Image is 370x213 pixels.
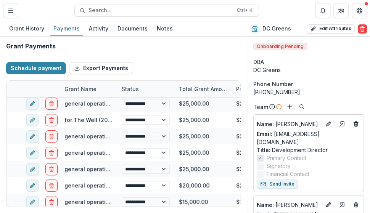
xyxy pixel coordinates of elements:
div: $25,000.00 [174,144,232,161]
div: Grant Name [60,81,117,97]
div: $25,000.00 [174,128,232,144]
button: Get Help [352,3,367,18]
button: Toggle Menu [3,3,18,18]
div: $15,000.00 [232,194,289,210]
div: Status [117,85,143,93]
button: Deletes [351,200,360,209]
div: Payment Amount [232,85,286,93]
div: Total Grant Amount [174,85,232,93]
a: Name: [PERSON_NAME] [257,120,321,128]
button: Deletes [351,119,360,128]
div: Grant Name [60,85,101,93]
button: Send Invite [257,179,298,189]
a: general operating support [64,182,135,189]
button: delete [45,179,58,192]
button: delete [45,163,58,175]
div: Payment Amount [232,81,289,97]
p: Team [253,103,268,111]
a: Grant History [6,21,47,36]
button: Edit [324,200,333,209]
a: general operating support [64,149,135,156]
button: edit [26,147,39,159]
button: Add [285,102,294,111]
p: Development Director [257,146,360,154]
span: Phone Number [253,80,293,88]
a: general operating support [64,100,135,107]
button: edit [26,130,39,143]
span: Name : [257,121,274,127]
div: $25,000.00 [174,95,232,112]
span: Title : [257,147,270,153]
button: Delete [358,24,367,34]
div: $25,000.00 [232,95,289,112]
button: Edit [324,119,333,128]
p: [PERSON_NAME] [257,201,321,209]
a: Go to contact [336,199,348,211]
div: Status [117,81,174,97]
a: Name: [PERSON_NAME] [257,201,321,209]
div: $25,000.00 [232,128,289,144]
button: edit [26,179,39,192]
span: Search... [88,7,232,14]
button: Export Payments [69,62,133,74]
div: $15,000.00 [174,194,232,210]
button: Schedule payment [6,62,66,74]
span: Financial Contact [267,170,309,178]
button: Search... [74,5,259,17]
div: $25,000.00 [174,161,232,177]
div: $20,000.00 [174,177,232,194]
span: DBA [253,58,264,66]
button: delete [45,114,58,126]
button: delete [45,147,58,159]
a: general operating support [64,133,135,139]
div: Payments [50,23,83,34]
div: $25,000.00 [232,144,289,161]
div: $20,000.00 [232,177,289,194]
p: [PERSON_NAME] [257,120,321,128]
div: Notes [154,23,176,34]
button: Search [297,102,306,111]
h2: DC Greens [262,26,291,32]
div: $25,000.00 [232,161,289,177]
div: Total Grant Amount [174,81,232,97]
button: edit [26,196,39,208]
button: Partners [333,3,349,18]
a: Documents [114,21,151,36]
div: $25,000.00 [174,112,232,128]
a: Go to contact [336,118,348,130]
a: general operating support [64,199,135,205]
div: Activity [86,23,111,34]
button: delete [45,196,58,208]
a: Payments [50,21,83,36]
a: for The Well (2021 payment) [64,117,140,123]
div: Ctrl + K [235,6,254,14]
span: Signatory [267,162,291,170]
h2: Grant Payments [6,43,56,50]
span: Onboarding Pending [253,43,307,50]
a: Activity [86,21,111,36]
span: Email: [257,131,272,137]
a: Email: [EMAIL_ADDRESS][DOMAIN_NAME] [257,130,360,146]
div: $25,000.00 [232,112,289,128]
div: Documents [114,23,151,34]
button: Edit Attributes [307,24,355,34]
button: edit [26,114,39,126]
a: Notes [154,21,176,36]
div: Grant History [6,23,47,34]
button: delete [45,130,58,143]
span: Primary Contact [267,154,306,162]
span: Name : [257,202,274,208]
button: delete [45,98,58,110]
button: edit [26,98,39,110]
button: Notifications [315,3,330,18]
a: general operating support [64,166,135,172]
button: edit [26,163,39,175]
div: DC Greens [253,66,364,74]
div: [PHONE_NUMBER] [253,88,364,96]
